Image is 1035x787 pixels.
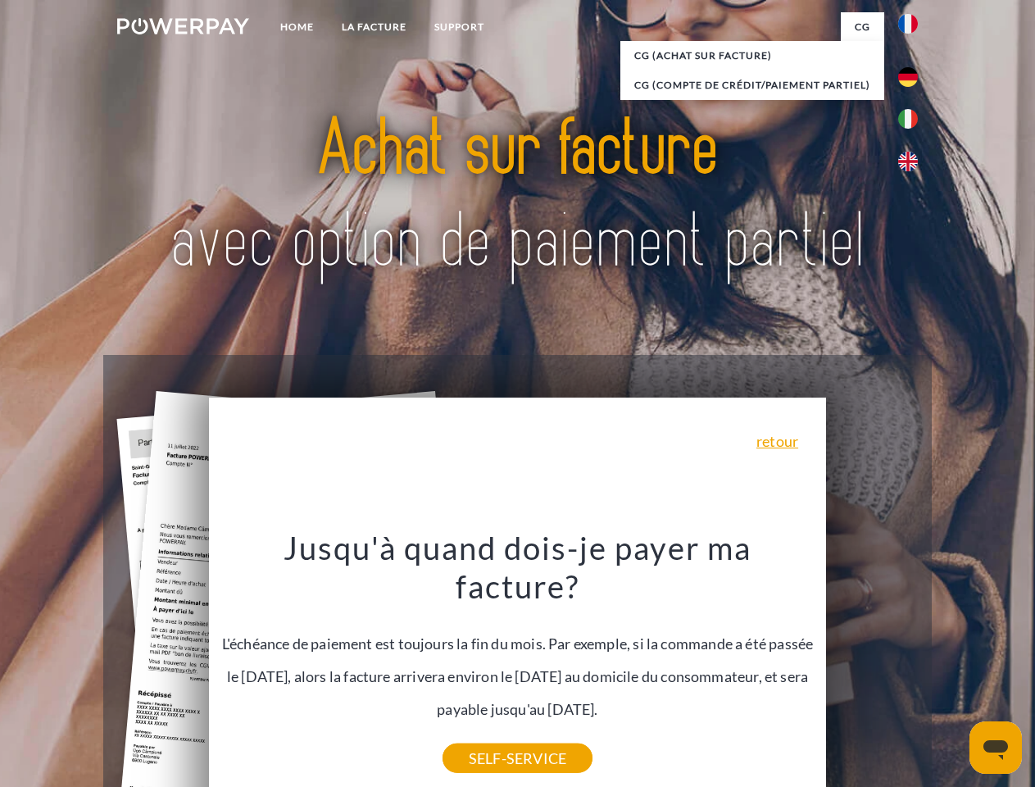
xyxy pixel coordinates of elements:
[841,12,884,42] a: CG
[898,109,918,129] img: it
[443,744,592,773] a: SELF-SERVICE
[756,434,798,448] a: retour
[420,12,498,42] a: Support
[157,79,878,314] img: title-powerpay_fr.svg
[219,528,817,607] h3: Jusqu'à quand dois-je payer ma facture?
[620,71,884,100] a: CG (Compte de crédit/paiement partiel)
[969,721,1022,774] iframe: Bouton de lancement de la fenêtre de messagerie
[328,12,420,42] a: LA FACTURE
[117,18,249,34] img: logo-powerpay-white.svg
[898,152,918,171] img: en
[266,12,328,42] a: Home
[898,67,918,87] img: de
[620,41,884,71] a: CG (achat sur facture)
[219,528,817,758] div: L'échéance de paiement est toujours la fin du mois. Par exemple, si la commande a été passée le [...
[898,14,918,34] img: fr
